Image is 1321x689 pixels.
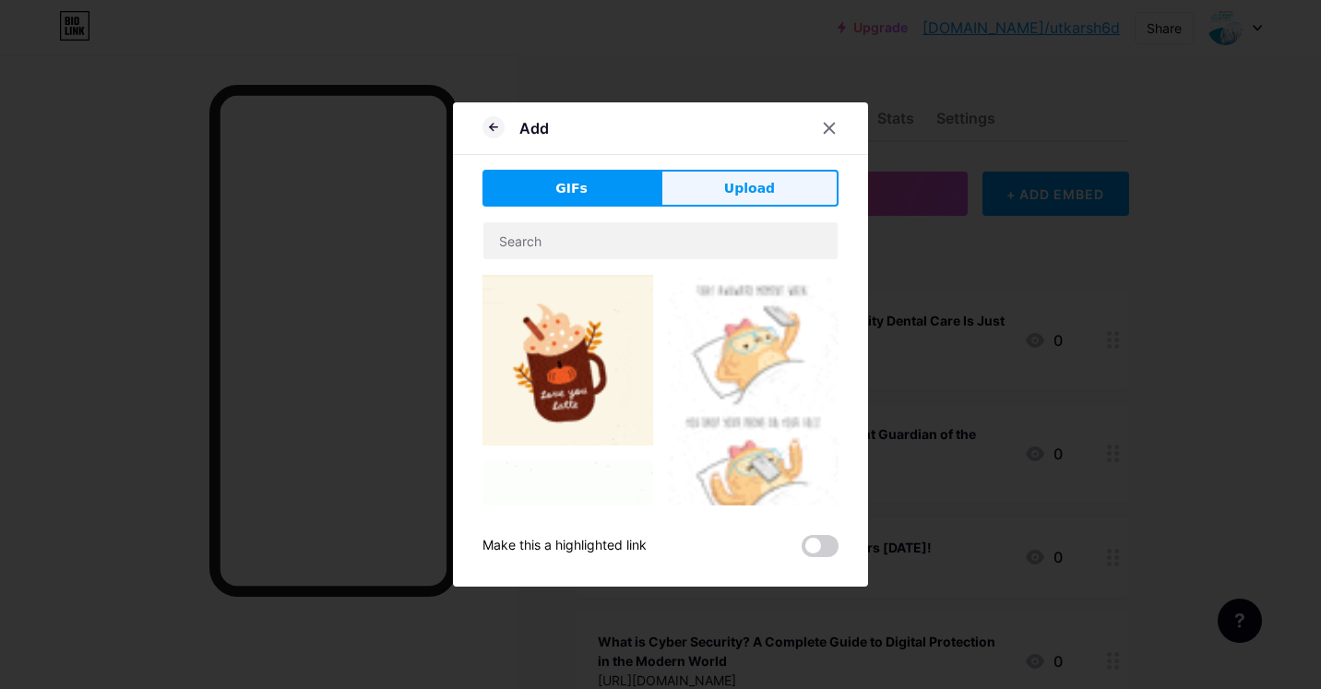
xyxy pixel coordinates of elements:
[668,275,839,533] img: Gihpy
[482,170,660,207] button: GIFs
[660,170,839,207] button: Upload
[724,179,775,198] span: Upload
[482,535,647,557] div: Make this a highlighted link
[555,179,588,198] span: GIFs
[519,117,549,139] div: Add
[482,460,653,607] img: Gihpy
[482,275,653,445] img: Gihpy
[483,222,838,259] input: Search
